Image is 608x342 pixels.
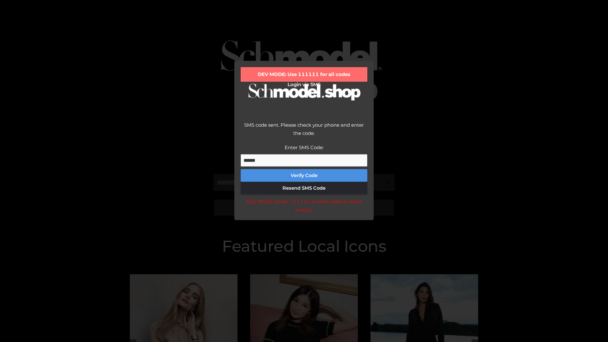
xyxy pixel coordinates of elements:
[285,144,324,150] label: Enter SMS Code:
[241,121,367,143] div: SMS code sent. Please check your phone and enter the code.
[241,198,367,214] div: DEV MODE: Enter 111111 as SMS code (or leave empty).
[241,82,367,87] h2: Login via SMS
[241,182,367,194] button: Resend SMS Code
[241,169,367,182] button: Verify Code
[241,67,367,82] div: DEV MODE: Use 111111 for all codes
